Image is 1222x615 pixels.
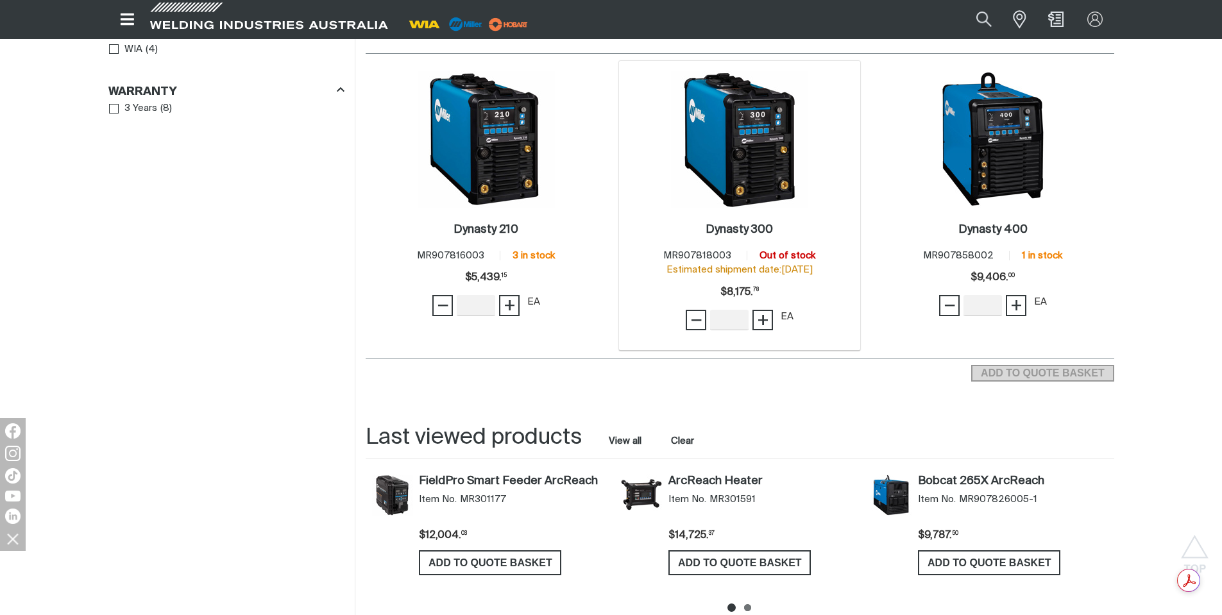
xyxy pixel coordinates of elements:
[109,41,143,58] a: WIA
[944,294,956,316] span: −
[621,475,662,516] img: ArcReach Heater
[465,265,507,291] span: $5,439.
[923,251,994,260] span: MR907858002
[668,529,858,543] div: Price
[108,83,344,100] div: Warranty
[615,472,864,578] article: ArcReach Heater (MR301591)
[418,71,555,208] img: Dynasty 210
[946,5,1006,34] input: Product name or item number...
[959,493,1037,506] span: MR907826005-1
[513,251,555,260] span: 3 in stock
[417,251,484,260] span: MR907816003
[5,468,21,484] img: TikTok
[757,309,769,331] span: +
[609,435,641,448] a: View all last viewed products
[108,85,177,99] h3: Warranty
[668,530,715,541] span: $14,725.
[709,493,756,506] span: MR301591
[419,530,467,541] span: $12,004.
[1034,295,1047,310] div: EA
[5,491,21,501] img: YouTube
[527,295,540,310] div: EA
[419,493,457,506] span: Item No.
[419,529,608,543] div: Price
[720,280,759,305] span: $8,175.
[485,19,532,29] a: miller
[1008,273,1015,278] sup: 00
[760,251,815,260] span: Out of stock
[670,555,810,571] span: ADD TO QUOTE BASKET
[753,287,759,292] sup: 78
[1010,294,1023,316] span: +
[160,101,172,116] span: ( 8 )
[971,365,1114,382] button: Add selected products to the shopping cart
[5,423,21,439] img: Facebook
[420,555,560,571] span: ADD TO QUOTE BASKET
[668,550,811,575] button: Add ArcReach Heater to the shopping cart
[454,224,518,235] h2: Dynasty 210
[668,475,858,489] a: ArcReach Heater
[962,5,1006,34] button: Search products
[918,550,1060,575] button: Add Bobcat 265X ArcReach to the shopping cart
[1046,12,1066,27] a: Shopping cart (0 product(s))
[504,294,516,316] span: +
[502,273,507,278] sup: 15
[663,251,731,260] span: MR907818003
[124,42,142,57] span: WIA
[918,529,1107,543] div: Price
[781,310,793,324] div: EA
[5,509,21,524] img: LinkedIn
[465,265,507,291] div: Price
[485,15,532,34] img: miller
[109,100,344,117] ul: Warranty
[109,100,158,117] a: 3 Years
[124,101,157,116] span: 3 Years
[372,475,413,516] img: FieldPro Smart Feeder ArcReach
[706,223,773,237] a: Dynasty 300
[690,309,702,331] span: −
[419,475,608,489] a: FieldPro Smart Feeder ArcReach
[460,493,506,506] span: MR301177
[972,365,1112,382] span: ADD TO QUOTE BASKET
[720,280,759,305] div: Price
[709,531,715,536] sup: 37
[2,528,24,550] img: hide socials
[671,71,808,208] img: Dynasty 300
[918,493,956,506] span: Item No.
[870,475,912,516] img: Bobcat 265X ArcReach
[971,361,1114,382] section: Add to cart control
[864,472,1114,578] article: Bobcat 265X ArcReach (MR907826005-1)
[924,71,1062,208] img: Dynasty 400
[971,265,1015,291] span: $9,406.
[668,433,697,450] button: Clear all last viewed products
[666,265,813,274] span: Estimated shipment date: [DATE]
[958,224,1028,235] h2: Dynasty 400
[366,423,582,452] h2: Last viewed products
[706,224,773,235] h2: Dynasty 300
[1022,251,1062,260] span: 1 in stock
[454,223,518,237] a: Dynasty 210
[952,531,958,536] sup: 50
[419,550,561,575] button: Add FieldPro Smart Feeder ArcReach to the shopping cart
[437,294,449,316] span: −
[668,493,706,506] span: Item No.
[958,223,1028,237] a: Dynasty 400
[5,446,21,461] img: Instagram
[366,472,615,578] article: FieldPro Smart Feeder ArcReach (MR301177)
[109,24,344,58] ul: Brand
[461,531,467,536] sup: 03
[918,530,958,541] span: $9,787.
[146,42,158,57] span: ( 4 )
[919,555,1059,571] span: ADD TO QUOTE BASKET
[971,265,1015,291] div: Price
[1180,535,1209,564] button: Scroll to top
[918,475,1107,489] a: Bobcat 265X ArcReach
